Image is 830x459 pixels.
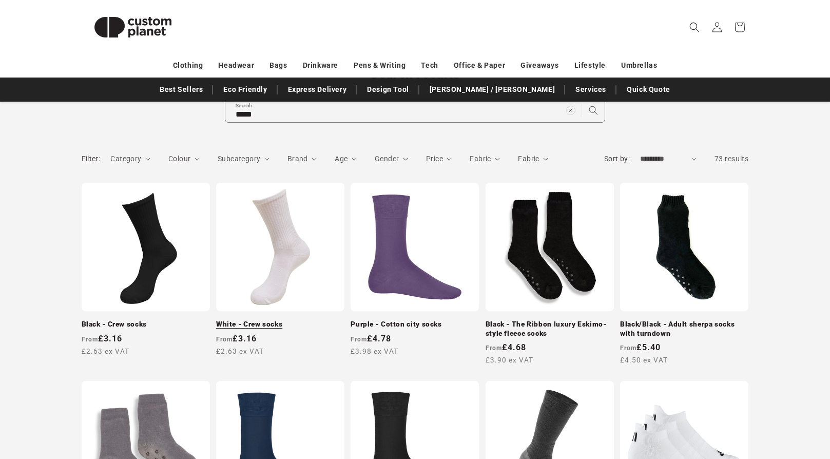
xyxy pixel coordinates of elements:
summary: Price [426,154,452,164]
span: Gender [375,155,399,163]
summary: Subcategory (0 selected) [218,154,269,164]
a: Bags [269,56,287,74]
a: Pens & Writing [354,56,406,74]
span: 73 results [715,155,749,163]
a: Tech [421,56,438,74]
span: Fabric [518,155,539,163]
a: Express Delivery [283,81,352,99]
a: Drinkware [303,56,338,74]
a: Clothing [173,56,203,74]
a: Office & Paper [454,56,505,74]
summary: Fabric (0 selected) [470,154,500,164]
span: Category [110,155,141,163]
a: Umbrellas [621,56,657,74]
a: Services [570,81,611,99]
iframe: Chat Widget [659,348,830,459]
a: Design Tool [362,81,414,99]
h2: Filter: [82,154,101,164]
span: Colour [168,155,190,163]
button: Search [582,99,605,122]
a: Quick Quote [622,81,675,99]
a: Headwear [218,56,254,74]
a: Best Sellers [155,81,208,99]
a: Black - Crew socks [82,320,210,329]
span: Price [426,155,443,163]
span: Fabric [470,155,491,163]
label: Sort by: [604,155,630,163]
summary: Colour (0 selected) [168,154,200,164]
summary: Category (0 selected) [110,154,150,164]
a: Eco Friendly [218,81,272,99]
a: Lifestyle [574,56,606,74]
a: Purple - Cotton city socks [351,320,479,329]
span: Age [335,155,348,163]
a: White - Crew socks [216,320,344,329]
a: [PERSON_NAME] / [PERSON_NAME] [424,81,560,99]
img: Custom Planet [82,4,184,50]
span: Brand [287,155,308,163]
button: Clear search term [559,99,582,122]
span: Subcategory [218,155,260,163]
summary: Fabric (0 selected) [518,154,548,164]
a: Black/Black - Adult sherpa socks with turndown [620,320,748,338]
summary: Search [683,16,706,39]
summary: Age (0 selected) [335,154,357,164]
a: Giveaways [520,56,558,74]
a: Black - The Ribbon luxury Eskimo-style fleece socks [486,320,614,338]
summary: Brand (0 selected) [287,154,317,164]
summary: Gender (0 selected) [375,154,408,164]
